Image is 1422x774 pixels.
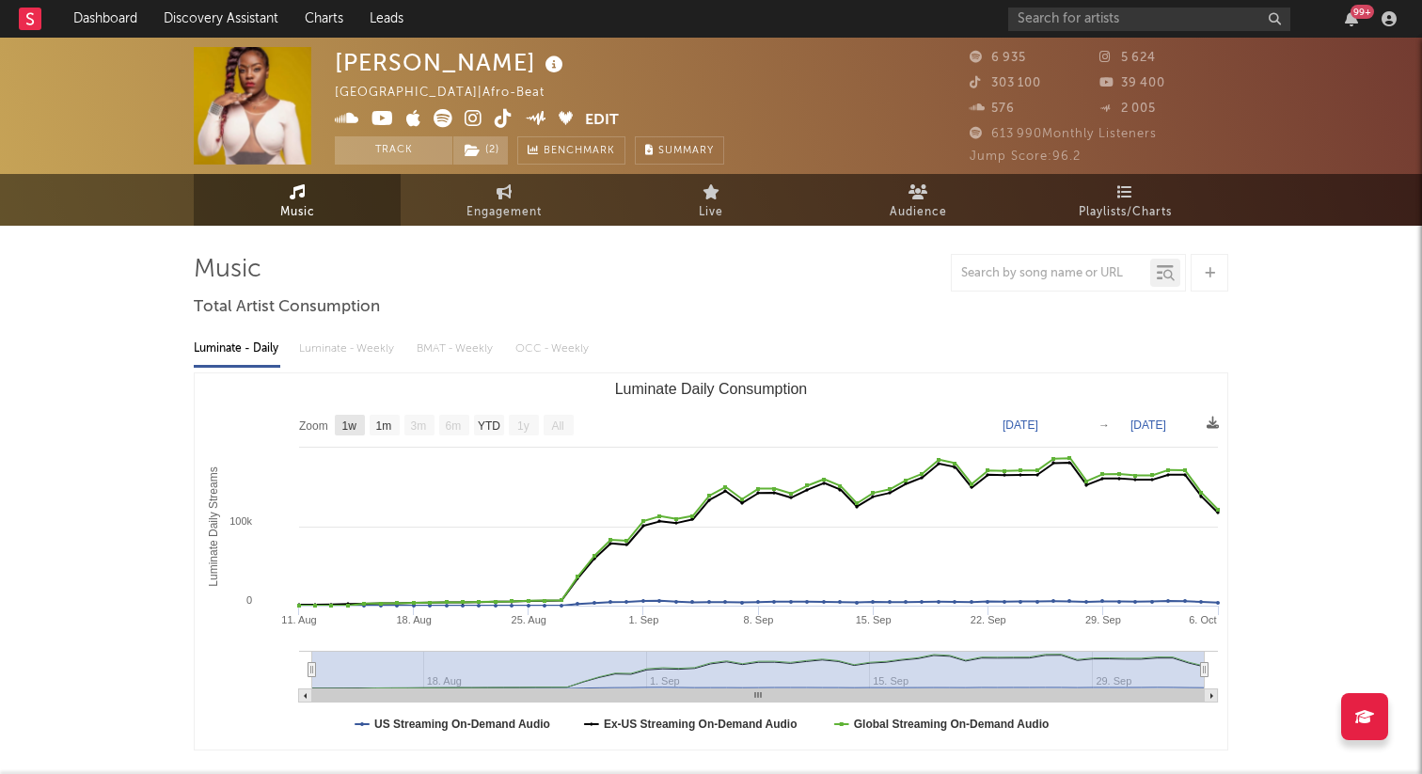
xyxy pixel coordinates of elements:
text: 1. Sep [628,614,658,625]
span: Music [280,201,315,224]
text: 15. Sep [856,614,892,625]
text: US Streaming On-Demand Audio [374,718,550,731]
div: Luminate - Daily [194,333,280,365]
a: Playlists/Charts [1021,174,1228,226]
span: 303 100 [970,77,1041,89]
span: 576 [970,103,1015,115]
a: Music [194,174,401,226]
text: [DATE] [1130,419,1166,432]
button: Track [335,136,452,165]
button: 99+ [1345,11,1358,26]
text: 1m [376,419,392,433]
input: Search by song name or URL [952,266,1150,281]
span: Audience [890,201,947,224]
text: 100k [229,515,252,527]
a: Audience [814,174,1021,226]
div: [GEOGRAPHIC_DATA] | Afro-Beat [335,82,566,104]
span: 39 400 [1099,77,1165,89]
text: Ex-US Streaming On-Demand Audio [604,718,798,731]
div: 99 + [1351,5,1374,19]
span: Total Artist Consumption [194,296,380,319]
text: 25. Aug [512,614,546,625]
div: [PERSON_NAME] [335,47,568,78]
button: Summary [635,136,724,165]
a: Benchmark [517,136,625,165]
span: ( 2 ) [452,136,509,165]
input: Search for artists [1008,8,1290,31]
a: Live [608,174,814,226]
text: 22. Sep [971,614,1006,625]
text: 29. Sep [1085,614,1121,625]
span: Live [699,201,723,224]
text: 0 [246,594,252,606]
text: 1y [517,419,529,433]
text: 18. Aug [396,614,431,625]
svg: Luminate Daily Consumption [195,373,1227,750]
button: Edit [585,109,619,133]
text: 6. Oct [1189,614,1216,625]
text: YTD [478,419,500,433]
span: Jump Score: 96.2 [970,150,1081,163]
text: Luminate Daily Streams [207,466,220,586]
text: → [1098,419,1110,432]
text: Zoom [299,419,328,433]
span: Summary [658,146,714,156]
text: 11. Aug [281,614,316,625]
text: 6m [446,419,462,433]
span: 6 935 [970,52,1026,64]
span: Playlists/Charts [1079,201,1172,224]
span: 613 990 Monthly Listeners [970,128,1157,140]
text: 3m [411,419,427,433]
span: Benchmark [544,140,615,163]
text: 1w [342,419,357,433]
a: Engagement [401,174,608,226]
text: [DATE] [1003,419,1038,432]
span: 2 005 [1099,103,1156,115]
span: 5 624 [1099,52,1156,64]
button: (2) [453,136,508,165]
text: 8. Sep [744,614,774,625]
text: All [551,419,563,433]
span: Engagement [466,201,542,224]
text: Luminate Daily Consumption [615,381,808,397]
text: Global Streaming On-Demand Audio [854,718,1050,731]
